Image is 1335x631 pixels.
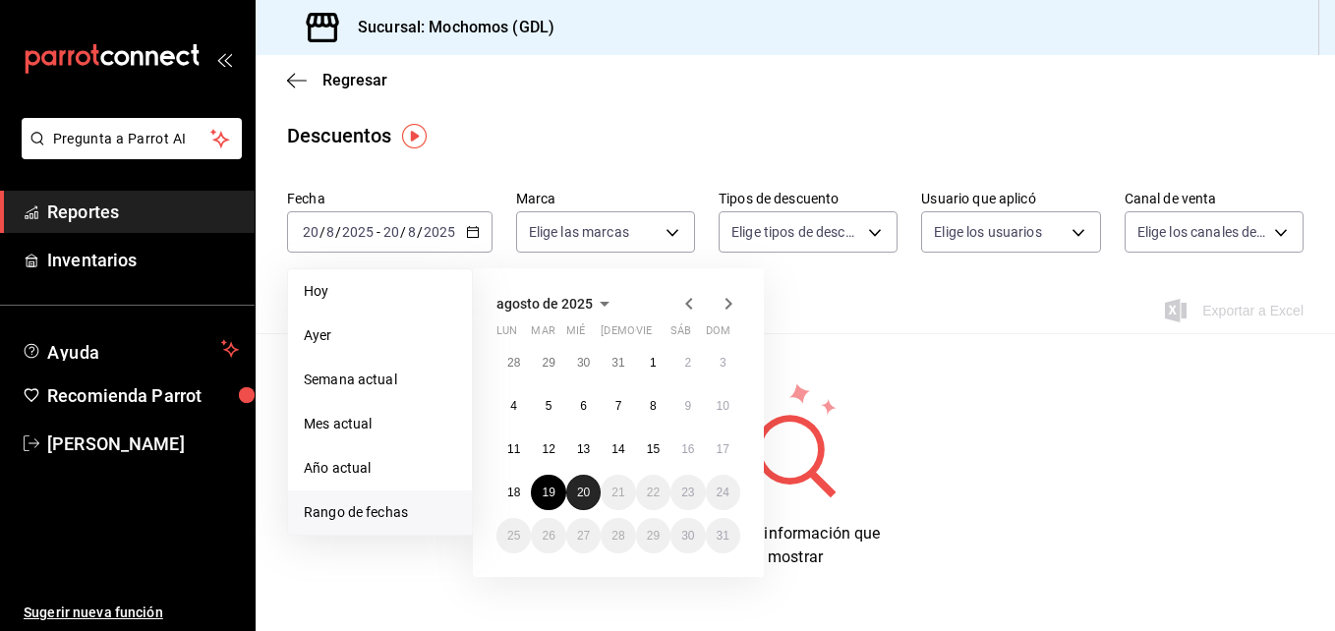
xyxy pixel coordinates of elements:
[1137,222,1267,242] span: Elige los canales de venta
[531,324,554,345] abbr: martes
[496,324,517,345] abbr: lunes
[287,121,391,150] div: Descuentos
[542,486,554,499] abbr: 19 de agosto de 2025
[531,475,565,510] button: 19 de agosto de 2025
[304,325,456,346] span: Ayer
[681,486,694,499] abbr: 23 de agosto de 2025
[577,442,590,456] abbr: 13 de agosto de 2025
[335,224,341,240] span: /
[377,224,380,240] span: -
[611,486,624,499] abbr: 21 de agosto de 2025
[577,356,590,370] abbr: 30 de julio de 2025
[706,345,740,380] button: 3 de agosto de 2025
[531,518,565,553] button: 26 de agosto de 2025
[47,430,239,457] span: [PERSON_NAME]
[302,224,319,240] input: --
[507,356,520,370] abbr: 28 de julio de 2025
[53,129,211,149] span: Pregunta a Parrot AI
[706,475,740,510] button: 24 de agosto de 2025
[921,192,1100,205] label: Usuario que aplicó
[601,518,635,553] button: 28 de agosto de 2025
[611,356,624,370] abbr: 31 de julio de 2025
[507,529,520,543] abbr: 25 de agosto de 2025
[566,345,601,380] button: 30 de julio de 2025
[566,431,601,467] button: 13 de agosto de 2025
[1125,192,1304,205] label: Canal de venta
[382,224,400,240] input: --
[322,71,387,89] span: Regresar
[531,431,565,467] button: 12 de agosto de 2025
[601,388,635,424] button: 7 de agosto de 2025
[510,399,517,413] abbr: 4 de agosto de 2025
[706,324,730,345] abbr: domingo
[650,399,657,413] abbr: 8 de agosto de 2025
[496,292,616,315] button: agosto de 2025
[304,502,456,523] span: Rango de fechas
[706,388,740,424] button: 10 de agosto de 2025
[216,51,232,67] button: open_drawer_menu
[423,224,456,240] input: ----
[601,345,635,380] button: 31 de julio de 2025
[400,224,406,240] span: /
[719,192,898,205] label: Tipos de descuento
[507,486,520,499] abbr: 18 de agosto de 2025
[731,222,861,242] span: Elige tipos de descuento
[22,118,242,159] button: Pregunta a Parrot AI
[287,192,493,205] label: Fecha
[14,143,242,163] a: Pregunta a Parrot AI
[496,296,593,312] span: agosto de 2025
[319,224,325,240] span: /
[407,224,417,240] input: --
[636,324,652,345] abbr: viernes
[304,414,456,434] span: Mes actual
[934,222,1041,242] span: Elige los usuarios
[496,518,531,553] button: 25 de agosto de 2025
[670,345,705,380] button: 2 de agosto de 2025
[647,486,660,499] abbr: 22 de agosto de 2025
[566,518,601,553] button: 27 de agosto de 2025
[577,529,590,543] abbr: 27 de agosto de 2025
[496,388,531,424] button: 4 de agosto de 2025
[636,475,670,510] button: 22 de agosto de 2025
[601,475,635,510] button: 21 de agosto de 2025
[496,431,531,467] button: 11 de agosto de 2025
[670,475,705,510] button: 23 de agosto de 2025
[601,431,635,467] button: 14 de agosto de 2025
[546,399,552,413] abbr: 5 de agosto de 2025
[342,16,554,39] h3: Sucursal: Mochomos (GDL)
[47,337,213,361] span: Ayuda
[706,431,740,467] button: 17 de agosto de 2025
[507,442,520,456] abbr: 11 de agosto de 2025
[611,442,624,456] abbr: 14 de agosto de 2025
[417,224,423,240] span: /
[670,518,705,553] button: 30 de agosto de 2025
[402,124,427,148] img: Tooltip marker
[325,224,335,240] input: --
[636,518,670,553] button: 29 de agosto de 2025
[542,356,554,370] abbr: 29 de julio de 2025
[615,399,622,413] abbr: 7 de agosto de 2025
[531,345,565,380] button: 29 de julio de 2025
[684,356,691,370] abbr: 2 de agosto de 2025
[717,442,729,456] abbr: 17 de agosto de 2025
[580,399,587,413] abbr: 6 de agosto de 2025
[496,475,531,510] button: 18 de agosto de 2025
[529,222,629,242] span: Elige las marcas
[706,518,740,553] button: 31 de agosto de 2025
[647,529,660,543] abbr: 29 de agosto de 2025
[717,486,729,499] abbr: 24 de agosto de 2025
[720,356,726,370] abbr: 3 de agosto de 2025
[496,345,531,380] button: 28 de julio de 2025
[47,199,239,225] span: Reportes
[636,345,670,380] button: 1 de agosto de 2025
[287,71,387,89] button: Regresar
[636,388,670,424] button: 8 de agosto de 2025
[681,442,694,456] abbr: 16 de agosto de 2025
[717,529,729,543] abbr: 31 de agosto de 2025
[542,442,554,456] abbr: 12 de agosto de 2025
[566,388,601,424] button: 6 de agosto de 2025
[304,458,456,479] span: Año actual
[681,529,694,543] abbr: 30 de agosto de 2025
[601,324,717,345] abbr: jueves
